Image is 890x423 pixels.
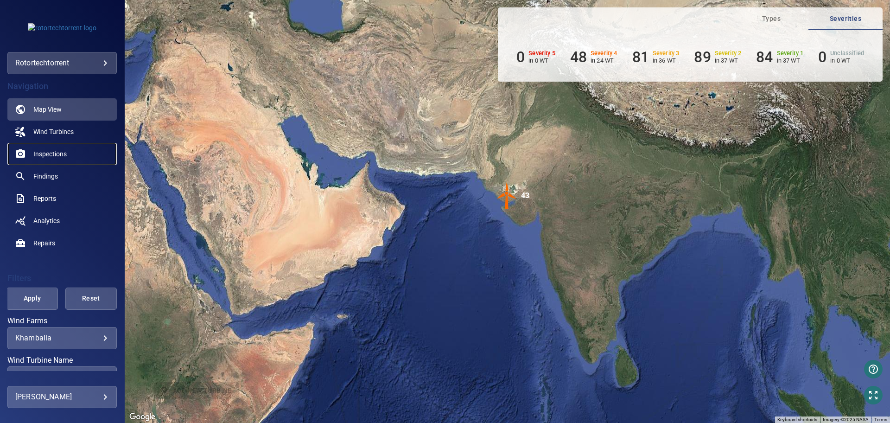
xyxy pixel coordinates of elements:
[7,143,117,165] a: inspections noActive
[7,232,117,254] a: repairs noActive
[7,210,117,232] a: analytics noActive
[874,417,887,422] a: Terms (opens in new tab)
[740,13,803,25] span: Types
[777,417,817,423] button: Keyboard shortcuts
[493,182,521,211] gmp-advanced-marker: 43
[521,182,529,210] div: 43
[570,48,587,66] h6: 48
[15,56,109,70] div: rotortechtorrent
[632,48,649,66] h6: 81
[6,288,58,310] button: Apply
[814,13,877,25] span: Severities
[33,238,55,248] span: Repairs
[777,57,804,64] p: in 37 WT
[830,50,864,57] h6: Unclassified
[33,194,56,203] span: Reports
[7,187,117,210] a: reports noActive
[7,52,117,74] div: rotortechtorrent
[777,50,804,57] h6: Severity 1
[591,50,617,57] h6: Severity 4
[823,417,869,422] span: Imagery ©2025 NASA
[715,50,742,57] h6: Severity 2
[7,165,117,187] a: findings noActive
[7,98,117,121] a: map active
[127,411,158,423] img: Google
[7,274,117,283] h4: Filters
[7,82,117,91] h4: Navigation
[77,293,105,304] span: Reset
[715,57,742,64] p: in 37 WT
[33,105,62,114] span: Map View
[818,48,826,66] h6: 0
[33,172,58,181] span: Findings
[694,48,711,66] h6: 89
[818,48,864,66] li: Severity Unclassified
[653,57,680,64] p: in 36 WT
[528,50,555,57] h6: Severity 5
[15,333,109,342] div: Khambalia
[28,23,96,32] img: rotortechtorrent-logo
[756,48,803,66] li: Severity 1
[653,50,680,57] h6: Severity 3
[7,317,117,325] label: Wind Farms
[7,121,117,143] a: windturbines noActive
[7,327,117,349] div: Wind Farms
[756,48,773,66] h6: 84
[33,127,74,136] span: Wind Turbines
[18,293,46,304] span: Apply
[632,48,680,66] li: Severity 3
[570,48,617,66] li: Severity 4
[591,57,617,64] p: in 24 WT
[493,182,521,210] img: windFarmIconCat4.svg
[516,48,555,66] li: Severity 5
[694,48,741,66] li: Severity 2
[516,48,525,66] h6: 0
[127,411,158,423] a: Open this area in Google Maps (opens a new window)
[65,288,117,310] button: Reset
[33,216,60,225] span: Analytics
[830,57,864,64] p: in 0 WT
[7,366,117,389] div: Wind Turbine Name
[15,390,109,404] div: [PERSON_NAME]
[33,149,67,159] span: Inspections
[528,57,555,64] p: in 0 WT
[7,357,117,364] label: Wind Turbine Name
